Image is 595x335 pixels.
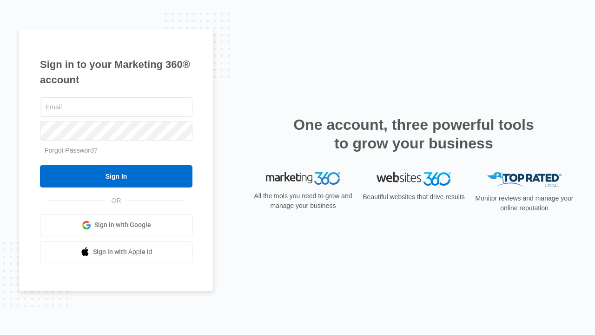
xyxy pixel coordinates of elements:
[40,57,192,87] h1: Sign in to your Marketing 360® account
[362,192,466,202] p: Beautiful websites that drive results
[377,172,451,186] img: Websites 360
[94,220,151,230] span: Sign in with Google
[93,247,152,257] span: Sign in with Apple Id
[266,172,340,185] img: Marketing 360
[291,115,537,153] h2: One account, three powerful tools to grow your business
[40,241,192,263] a: Sign in with Apple Id
[251,191,355,211] p: All the tools you need to grow and manage your business
[487,172,562,188] img: Top Rated Local
[472,194,576,213] p: Monitor reviews and manage your online reputation
[45,147,98,154] a: Forgot Password?
[105,196,128,206] span: OR
[40,165,192,188] input: Sign In
[40,97,192,117] input: Email
[40,214,192,236] a: Sign in with Google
